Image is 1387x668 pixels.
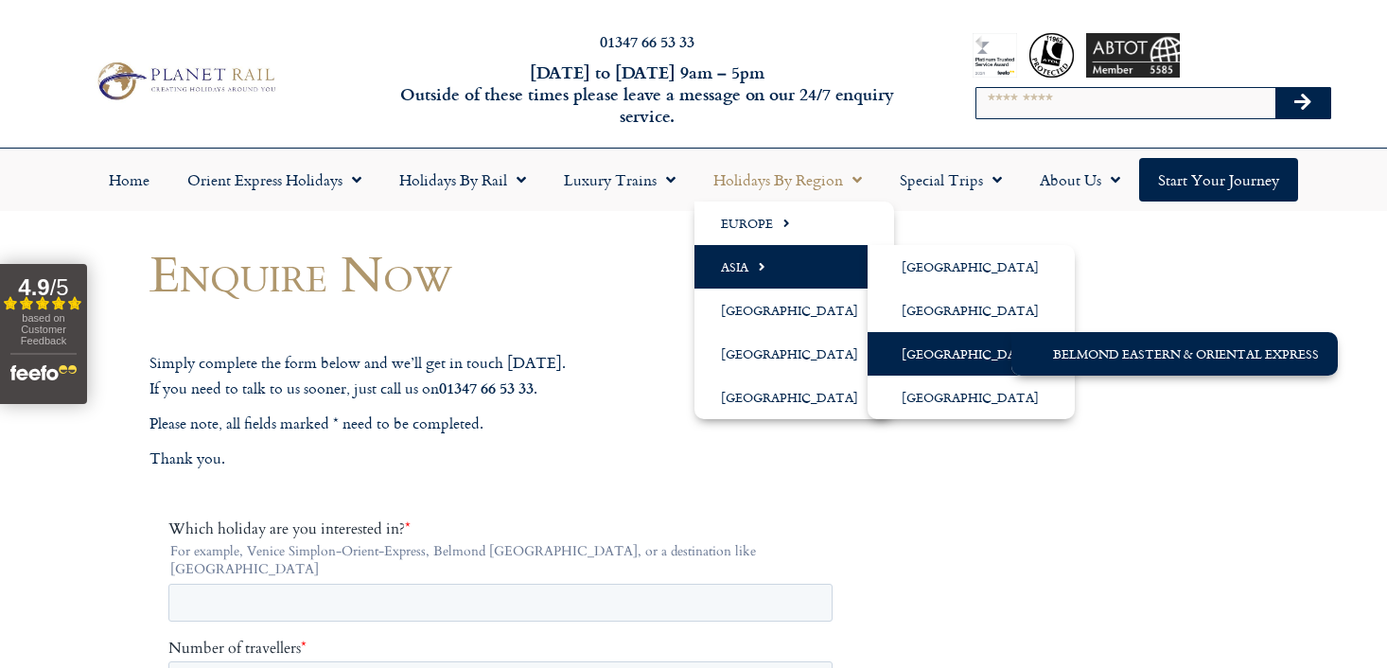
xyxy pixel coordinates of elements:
nav: Menu [9,158,1378,202]
a: Home [90,158,168,202]
p: Simply complete the form below and we’ll get in touch [DATE]. If you need to talk to us sooner, j... [149,351,859,400]
img: Planet Rail Train Holidays Logo [90,58,280,104]
a: [GEOGRAPHIC_DATA] [868,332,1075,376]
a: 01347 66 53 33 [600,30,694,52]
h1: Enquire Now [149,245,859,301]
a: Special Trips [881,158,1021,202]
a: Start your Journey [1139,158,1298,202]
h6: [DATE] to [DATE] 9am – 5pm Outside of these times please leave a message on our 24/7 enquiry serv... [375,62,920,128]
p: Thank you. [149,447,859,471]
a: Luxury Trains [545,158,694,202]
a: [GEOGRAPHIC_DATA] [694,332,894,376]
a: Holidays by Rail [380,158,545,202]
a: [GEOGRAPHIC_DATA] [694,289,894,332]
a: Asia [694,245,894,289]
button: Search [1275,88,1330,118]
a: [GEOGRAPHIC_DATA] [868,289,1075,332]
p: Please note, all fields marked * need to be completed. [149,412,859,436]
a: [GEOGRAPHIC_DATA] [694,376,894,419]
strong: 01347 66 53 33 [439,377,534,398]
a: Europe [694,202,894,245]
a: [GEOGRAPHIC_DATA] [868,245,1075,289]
a: About Us [1021,158,1139,202]
a: [GEOGRAPHIC_DATA] [868,376,1075,419]
ul: Asia [868,245,1075,419]
a: Belmond Eastern & Oriental Express [1011,332,1338,376]
a: Orient Express Holidays [168,158,380,202]
ul: [GEOGRAPHIC_DATA] [1011,332,1338,376]
a: Holidays by Region [694,158,881,202]
span: Your last name [336,423,432,444]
